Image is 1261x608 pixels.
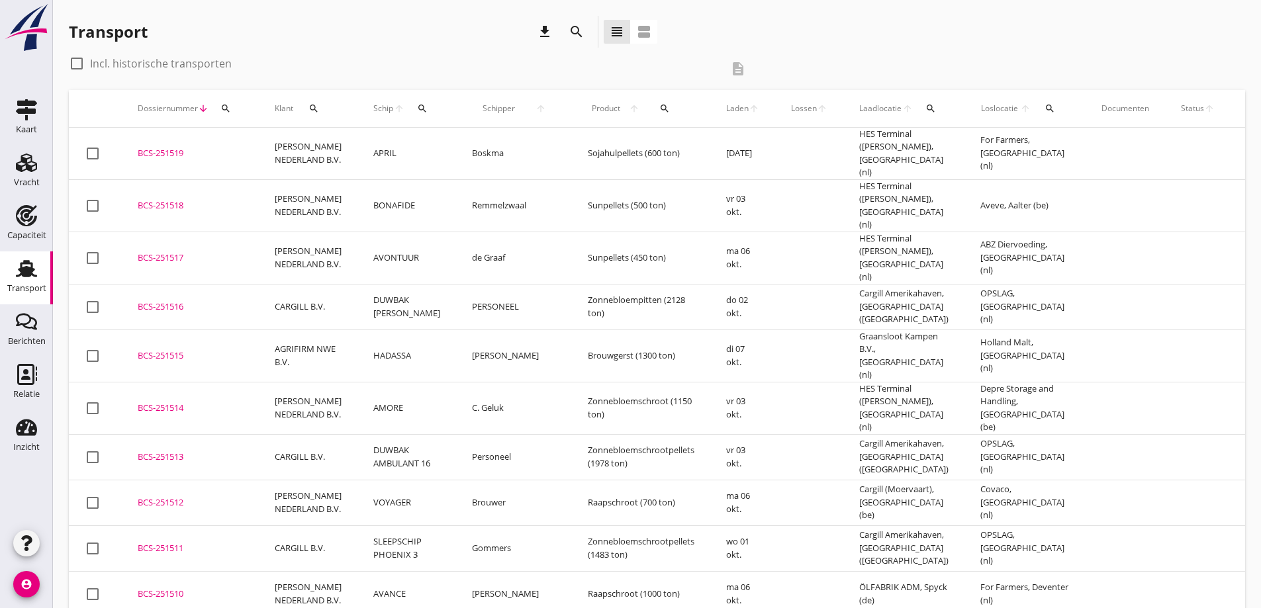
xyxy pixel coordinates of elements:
td: Sunpellets (500 ton) [572,179,710,232]
div: BCS-251510 [138,587,243,601]
i: search [417,103,428,114]
span: Schipper [472,103,525,114]
td: ma 06 okt. [710,232,775,284]
i: download [537,24,553,40]
td: Zonnebloempitten (2128 ton) [572,284,710,329]
td: vr 03 okt. [710,179,775,232]
td: [DATE] [710,128,775,180]
div: BCS-251513 [138,451,243,464]
i: arrow_downward [198,103,209,114]
i: view_headline [609,24,625,40]
div: BCS-251516 [138,300,243,314]
td: de Graaf [456,232,572,284]
span: Laadlocatie [859,103,902,114]
div: BCS-251519 [138,147,243,160]
td: Cargill Amerikahaven, [GEOGRAPHIC_DATA] ([GEOGRAPHIC_DATA]) [843,284,964,329]
td: Aveve, Aalter (be) [964,179,1086,232]
td: AGRIFIRM NWE B.V. [259,329,357,382]
i: arrow_upward [394,103,405,114]
td: Raapschroot (700 ton) [572,480,710,525]
td: Remmelzwaal [456,179,572,232]
div: Documenten [1101,103,1149,114]
span: Product [588,103,625,114]
td: vr 03 okt. [710,382,775,434]
td: OPSLAG, [GEOGRAPHIC_DATA] (nl) [964,284,1086,329]
td: HES Terminal ([PERSON_NAME]), [GEOGRAPHIC_DATA] (nl) [843,382,964,434]
div: BCS-251512 [138,496,243,509]
td: Cargill Amerikahaven, [GEOGRAPHIC_DATA] ([GEOGRAPHIC_DATA]) [843,434,964,480]
i: arrow_upward [525,103,556,114]
td: AVONTUUR [357,232,456,284]
span: Status [1181,103,1204,114]
td: Graansloot Kampen B.V., [GEOGRAPHIC_DATA] (nl) [843,329,964,382]
td: CARGILL B.V. [259,434,357,480]
img: logo-small.a267ee39.svg [3,3,50,52]
td: HES Terminal ([PERSON_NAME]), [GEOGRAPHIC_DATA] (nl) [843,179,964,232]
td: Zonnebloemschrootpellets (1483 ton) [572,525,710,571]
td: For Farmers, [GEOGRAPHIC_DATA] (nl) [964,128,1086,180]
td: HES Terminal ([PERSON_NAME]), [GEOGRAPHIC_DATA] (nl) [843,128,964,180]
div: BCS-251511 [138,542,243,555]
i: search [308,103,319,114]
td: AMORE [357,382,456,434]
td: Cargill Amerikahaven, [GEOGRAPHIC_DATA] ([GEOGRAPHIC_DATA]) [843,525,964,571]
td: Brouwgerst (1300 ton) [572,329,710,382]
i: search [220,103,231,114]
td: Sojahulpellets (600 ton) [572,128,710,180]
i: search [659,103,670,114]
td: wo 01 okt. [710,525,775,571]
td: do 02 okt. [710,284,775,329]
td: [PERSON_NAME] NEDERLAND B.V. [259,128,357,180]
td: vr 03 okt. [710,434,775,480]
td: DUWBAK [PERSON_NAME] [357,284,456,329]
td: SLEEPSCHIP PHOENIX 3 [357,525,456,571]
i: arrow_upward [817,103,827,114]
td: OPSLAG, [GEOGRAPHIC_DATA] (nl) [964,525,1086,571]
i: arrow_upward [1019,103,1032,114]
td: ABZ Diervoeding, [GEOGRAPHIC_DATA] (nl) [964,232,1086,284]
i: search [1045,103,1055,114]
div: BCS-251518 [138,199,243,212]
div: Kaart [16,125,37,134]
td: [PERSON_NAME] NEDERLAND B.V. [259,480,357,525]
td: [PERSON_NAME] NEDERLAND B.V. [259,179,357,232]
i: account_circle [13,571,40,597]
td: Holland Malt, [GEOGRAPHIC_DATA] (nl) [964,329,1086,382]
td: Zonnebloemschroot (1150 ton) [572,382,710,434]
i: search [925,103,936,114]
td: [PERSON_NAME] NEDERLAND B.V. [259,382,357,434]
div: BCS-251514 [138,402,243,415]
label: Incl. historische transporten [90,57,232,70]
span: Laden [726,103,749,114]
i: arrow_upward [902,103,913,114]
div: Klant [275,93,342,124]
td: Depre Storage and Handling, [GEOGRAPHIC_DATA] (be) [964,382,1086,434]
span: Dossiernummer [138,103,198,114]
td: PERSONEEL [456,284,572,329]
td: HES Terminal ([PERSON_NAME]), [GEOGRAPHIC_DATA] (nl) [843,232,964,284]
i: arrow_upward [625,103,644,114]
td: Sunpellets (450 ton) [572,232,710,284]
i: search [569,24,584,40]
div: Vracht [14,178,40,187]
td: CARGILL B.V. [259,284,357,329]
td: Gommers [456,525,572,571]
td: Cargill (Moervaart), [GEOGRAPHIC_DATA] (be) [843,480,964,525]
div: Inzicht [13,443,40,451]
div: Relatie [13,390,40,398]
td: C. Geluk [456,382,572,434]
span: Lossen [791,103,817,114]
div: BCS-251515 [138,349,243,363]
td: [PERSON_NAME] NEDERLAND B.V. [259,232,357,284]
td: HADASSA [357,329,456,382]
span: Schip [373,103,394,114]
td: Zonnebloemschrootpellets (1978 ton) [572,434,710,480]
div: BCS-251517 [138,251,243,265]
td: DUWBAK AMBULANT 16 [357,434,456,480]
td: Personeel [456,434,572,480]
td: di 07 okt. [710,329,775,382]
div: Capaciteit [7,231,46,239]
td: [PERSON_NAME] [456,329,572,382]
div: Transport [69,21,148,42]
i: arrow_upward [749,103,759,114]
